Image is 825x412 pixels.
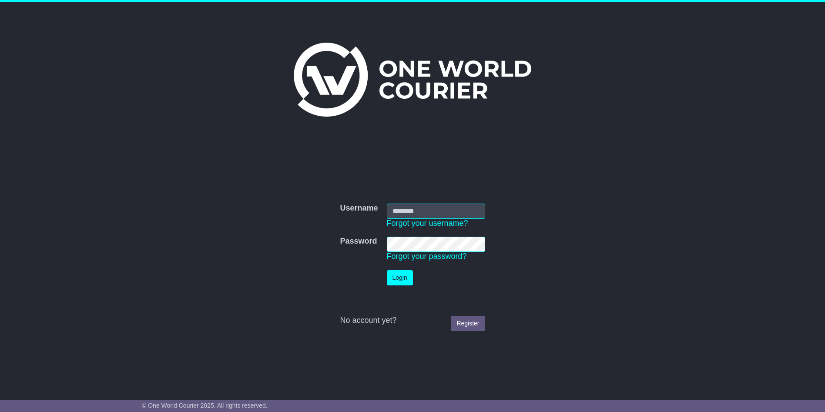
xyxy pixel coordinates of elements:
a: Forgot your username? [387,219,468,228]
a: Forgot your password? [387,252,467,261]
span: © One World Courier 2025. All rights reserved. [142,402,268,409]
label: Username [340,204,378,213]
img: One World [294,43,531,117]
a: Register [451,316,485,331]
div: No account yet? [340,316,485,325]
button: Login [387,270,413,285]
label: Password [340,237,377,246]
